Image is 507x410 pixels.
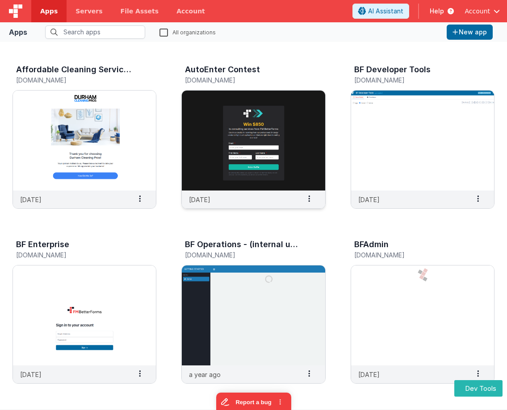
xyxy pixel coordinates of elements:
[358,195,380,204] p: [DATE]
[20,195,42,204] p: [DATE]
[465,7,490,16] span: Account
[16,77,134,83] h5: [DOMAIN_NAME]
[185,77,303,83] h5: [DOMAIN_NAME]
[454,380,503,397] button: Dev Tools
[465,7,500,16] button: Account
[159,28,216,36] label: All organizations
[75,7,102,16] span: Servers
[16,252,134,258] h5: [DOMAIN_NAME]
[185,65,260,74] h3: AutoEnter Contest
[368,7,403,16] span: AI Assistant
[185,252,303,258] h5: [DOMAIN_NAME]
[354,240,389,249] h3: BFAdmin
[352,4,409,19] button: AI Assistant
[447,25,493,40] button: New app
[121,7,159,16] span: File Assets
[430,7,444,16] span: Help
[9,27,27,37] div: Apps
[354,252,472,258] h5: [DOMAIN_NAME]
[16,240,69,249] h3: BF Enterprise
[40,7,58,16] span: Apps
[16,65,131,74] h3: Affordable Cleaning Services
[20,370,42,379] p: [DATE]
[354,65,431,74] h3: BF Developer Tools
[45,25,145,39] input: Search apps
[354,77,472,83] h5: [DOMAIN_NAME]
[189,195,210,204] p: [DATE]
[185,240,300,249] h3: BF Operations - (internal use)
[358,370,380,379] p: [DATE]
[189,370,221,379] p: a year ago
